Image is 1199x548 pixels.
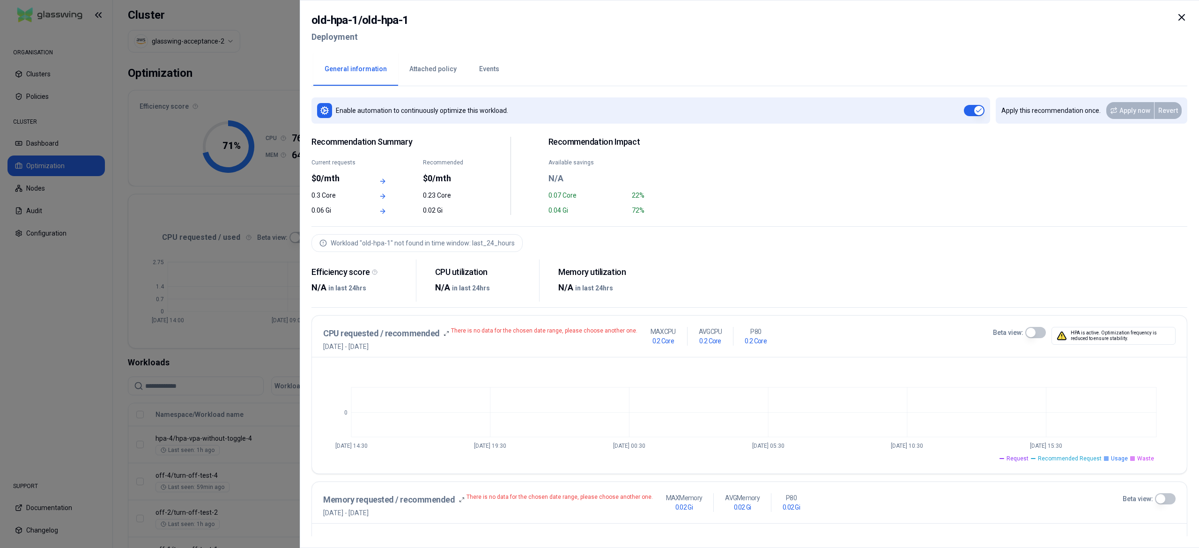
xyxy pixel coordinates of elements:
[675,503,693,512] h1: 0.02 Gi
[548,172,626,185] div: N/A
[651,327,676,336] p: MAX CPU
[891,443,923,449] tspan: [DATE] 10:30
[311,159,362,166] div: Current requests
[313,53,398,86] button: General information
[613,443,645,449] tspan: [DATE] 00:30
[632,191,710,200] div: 22%
[311,281,408,294] div: N/A
[452,284,490,292] span: in last 24hrs
[328,284,366,292] span: in last 24hrs
[311,191,362,200] div: 0.3 Core
[548,137,710,148] h2: Recommendation Impact
[323,508,465,518] span: [DATE] - [DATE]
[1111,455,1128,462] span: Usage
[786,493,797,503] p: P80
[699,336,721,346] h1: 0.2 Core
[575,284,613,292] span: in last 24hrs
[335,443,368,449] tspan: [DATE] 14:30
[423,172,473,185] div: $0/mth
[1038,455,1102,462] span: Recommended Request
[344,409,348,416] tspan: 0
[423,159,473,166] div: Recommended
[311,267,408,278] div: Efficiency score
[558,281,655,294] div: N/A
[398,53,468,86] button: Attached policy
[311,12,409,29] h2: old-hpa-1 / old-hpa-1
[1030,443,1062,449] tspan: [DATE] 15:30
[558,267,655,278] div: Memory utilization
[783,503,800,512] h1: 0.02 Gi
[752,443,785,449] tspan: [DATE] 05:30
[652,336,674,346] h1: 0.2 Core
[468,53,511,86] button: Events
[451,327,637,334] p: There is no data for the chosen date range, please choose another one.
[466,493,653,501] p: There is no data for the chosen date range, please choose another one.
[548,206,626,215] div: 0.04 Gi
[548,191,626,200] div: 0.07 Core
[745,336,766,346] h1: 0.2 Core
[331,238,515,248] div: Workload "old-hpa-1" not found in time window: last_24_hours
[311,206,362,215] div: 0.06 Gi
[323,327,440,340] h3: CPU requested / recommended
[734,503,751,512] h1: 0.02 Gi
[1001,106,1101,115] p: Apply this recommendation once.
[1051,327,1176,345] div: HPA is active. Optimization frequency is reduced to ensure stability.
[632,206,710,215] div: 72%
[336,106,508,115] p: Enable automation to continuously optimize this workload.
[474,443,506,449] tspan: [DATE] 19:30
[323,493,455,506] h3: Memory requested / recommended
[725,493,760,503] p: AVG Memory
[1137,455,1154,462] span: Waste
[750,327,761,336] p: P80
[311,137,473,148] span: Recommendation Summary
[666,493,703,503] p: MAX Memory
[1123,494,1153,504] label: Beta view:
[993,328,1023,337] label: Beta view:
[311,172,362,185] div: $0/mth
[323,342,449,351] span: [DATE] - [DATE]
[311,29,409,45] h2: Deployment
[699,327,722,336] p: AVG CPU
[1007,455,1029,462] span: Request
[435,281,532,294] div: N/A
[435,267,532,278] div: CPU utilization
[423,191,473,200] div: 0.23 Core
[423,206,473,215] div: 0.02 Gi
[548,159,626,166] div: Available savings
